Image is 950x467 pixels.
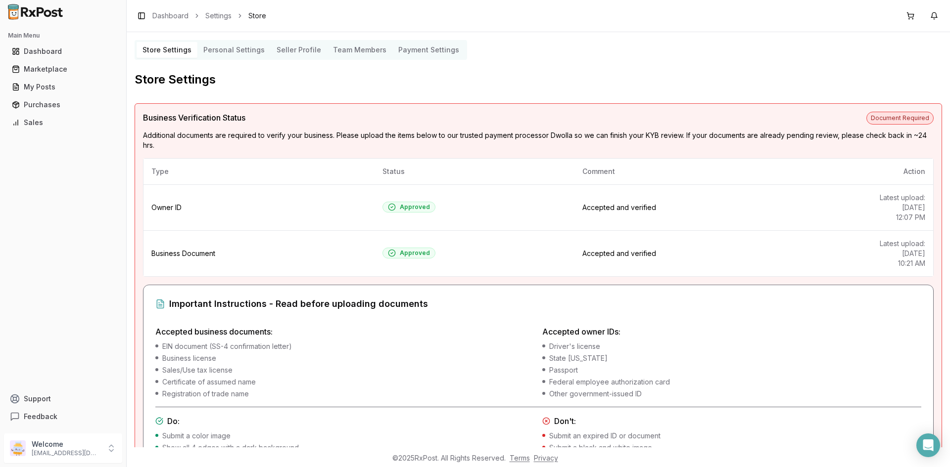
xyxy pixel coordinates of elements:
th: Action [834,159,933,185]
span: Feedback [24,412,57,422]
button: Personal Settings [197,42,271,58]
a: Dashboard [8,42,118,60]
h4: Accepted owner IDs: [542,326,921,338]
button: Feedback [4,408,122,425]
a: Purchases [8,96,118,114]
img: RxPost Logo [4,4,67,20]
td: Accepted and verified [574,185,834,231]
button: My Posts [4,79,122,95]
li: Submit a color image [155,431,534,441]
div: Marketplace [12,64,114,74]
li: Sales/Use tax license [155,365,534,375]
th: Comment [574,159,834,185]
p: Welcome [32,439,100,449]
th: Status [375,159,574,185]
a: Privacy [534,454,558,462]
button: Payment Settings [392,42,465,58]
h4: Don't: [542,415,921,427]
li: Business license [155,353,534,363]
p: Additional documents are required to verify your business. Please upload the items below to our t... [143,130,934,150]
button: Marketplace [4,61,122,77]
td: Accepted and verified [574,231,834,277]
div: Approved [388,203,430,211]
p: [EMAIL_ADDRESS][DOMAIN_NAME] [32,449,100,457]
li: EIN document (SS-4 confirmation letter) [155,341,534,351]
nav: breadcrumb [152,11,266,21]
a: My Posts [8,78,118,96]
button: Support [4,390,122,408]
li: Registration of trade name [155,389,534,399]
div: Important Instructions - Read before uploading documents [155,297,921,311]
p: Latest upload: [DATE] 10:21 AM [842,239,925,268]
li: Certificate of assumed name [155,377,534,387]
li: Submit a black and white image [542,443,921,453]
img: User avatar [10,440,26,456]
button: Seller Profile [271,42,327,58]
div: Dashboard [12,46,114,56]
div: Approved [388,249,430,257]
div: Purchases [12,100,114,110]
div: Sales [12,118,114,127]
li: Other government-issued ID [542,389,921,399]
button: Team Members [327,42,392,58]
a: Sales [8,114,118,131]
a: Dashboard [152,11,189,21]
li: Submit an expired ID or document [542,431,921,441]
td: Business Document [143,231,375,277]
button: Dashboard [4,43,122,59]
h4: Do: [155,415,534,427]
span: Document Required [866,112,934,125]
div: Open Intercom Messenger [916,433,940,457]
li: Federal employee authorization card [542,377,921,387]
li: Passport [542,365,921,375]
li: State [US_STATE] [542,353,921,363]
th: Type [143,159,375,185]
span: Store [248,11,266,21]
td: Owner ID [143,185,375,231]
li: Driver's license [542,341,921,351]
button: Purchases [4,97,122,113]
span: Business Verification Status [143,112,245,124]
a: Terms [510,454,530,462]
button: Sales [4,115,122,130]
p: Latest upload: [DATE] 12:07 PM [842,193,925,222]
button: Store Settings [137,42,197,58]
li: Show all 4 edges with a dark background [155,443,534,453]
div: My Posts [12,82,114,92]
a: Marketplace [8,60,118,78]
h2: Main Menu [8,32,118,40]
a: Settings [205,11,232,21]
h2: Store Settings [135,72,942,87]
h4: Accepted business documents: [155,326,534,338]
